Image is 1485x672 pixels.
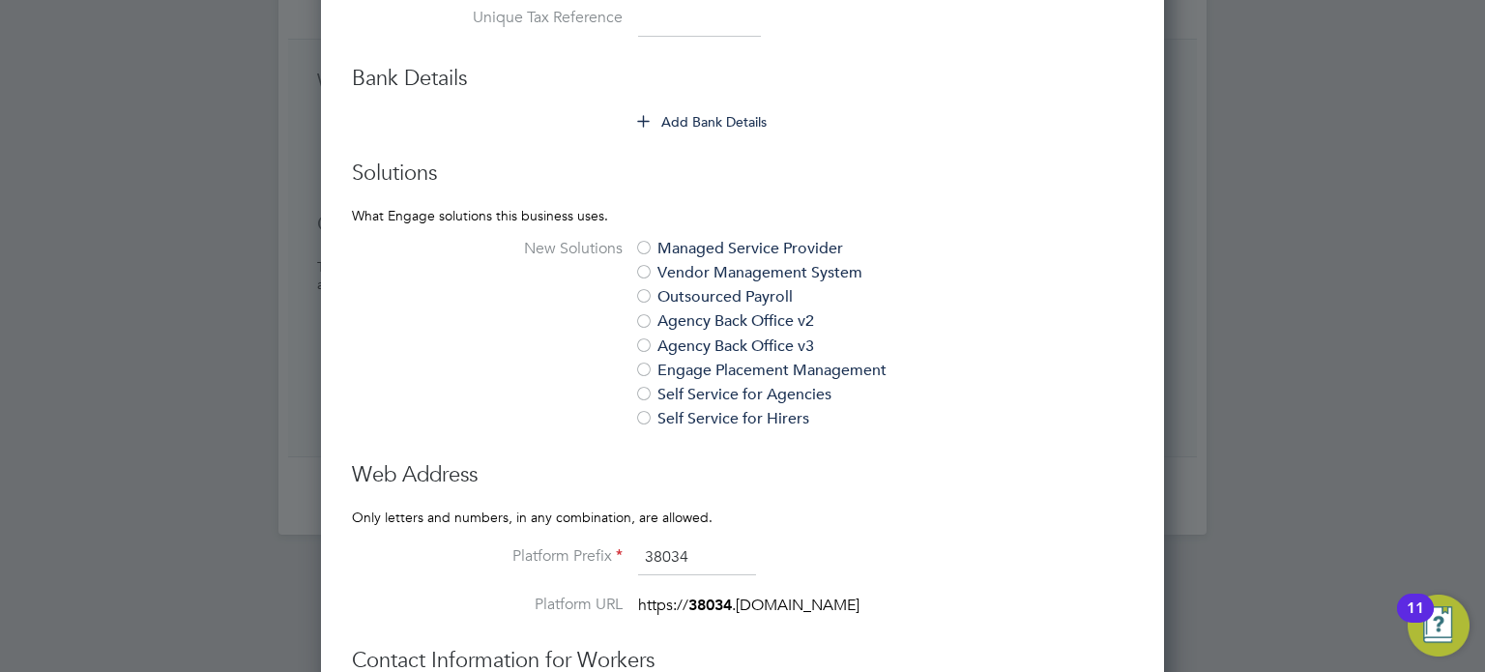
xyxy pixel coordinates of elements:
[634,409,958,429] label: Self Service for Hirers
[429,8,623,28] label: Unique Tax Reference
[638,596,859,615] span: https:// .[DOMAIN_NAME]
[429,595,623,615] label: Platform URL
[429,239,623,259] label: New Solutions
[688,596,732,614] strong: 38034
[352,207,1133,224] p: What Engage solutions this business uses.
[352,65,1133,93] h3: Bank Details
[1407,608,1424,633] div: 11
[634,263,958,283] label: Vendor Management System
[638,112,768,131] button: Add Bank Details
[1408,595,1470,657] button: Open Resource Center, 11 new notifications
[352,160,1133,188] h3: Solutions
[634,361,958,381] label: Engage Placement Management
[634,336,958,357] label: Agency Back Office v3
[352,461,1133,489] h3: Web Address
[429,546,623,567] label: Platform Prefix
[634,311,958,332] label: Agency Back Office v2
[634,287,958,307] label: Outsourced Payroll
[634,385,958,405] label: Self Service for Agencies
[634,239,958,259] label: Managed Service Provider
[352,509,1133,526] p: Only letters and numbers, in any combination, are allowed.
